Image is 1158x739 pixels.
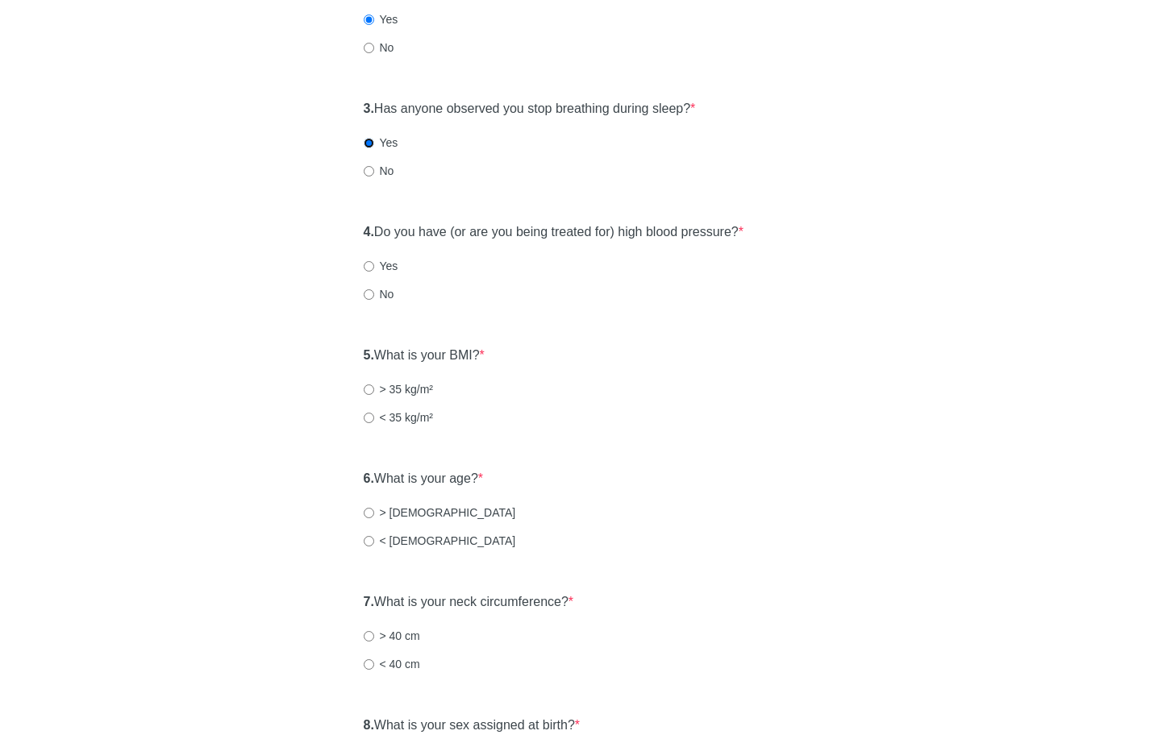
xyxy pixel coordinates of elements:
label: Yes [364,11,398,27]
input: Yes [364,138,374,148]
strong: 7. [364,595,374,608]
input: > 35 kg/m² [364,384,374,395]
label: Do you have (or are you being treated for) high blood pressure? [364,223,744,242]
input: No [364,289,374,300]
strong: 5. [364,348,374,362]
strong: 3. [364,102,374,115]
label: < 40 cm [364,656,420,672]
strong: 6. [364,471,374,485]
input: No [364,43,374,53]
label: No [364,163,394,179]
input: No [364,166,374,176]
input: < 35 kg/m² [364,413,374,423]
label: What is your sex assigned at birth? [364,716,581,735]
label: > 35 kg/m² [364,381,434,397]
strong: 8. [364,718,374,732]
input: < 40 cm [364,659,374,670]
label: What is your BMI? [364,347,485,365]
label: Has anyone observed you stop breathing during sleep? [364,100,696,118]
label: Yes [364,258,398,274]
label: No [364,286,394,302]
label: What is your neck circumference? [364,593,574,612]
input: < [DEMOGRAPHIC_DATA] [364,536,374,546]
strong: 4. [364,225,374,239]
label: > [DEMOGRAPHIC_DATA] [364,504,516,521]
label: Yes [364,135,398,151]
input: > [DEMOGRAPHIC_DATA] [364,508,374,518]
label: < [DEMOGRAPHIC_DATA] [364,533,516,549]
input: Yes [364,15,374,25]
label: No [364,39,394,56]
input: > 40 cm [364,631,374,641]
label: What is your age? [364,470,484,488]
label: > 40 cm [364,628,420,644]
input: Yes [364,261,374,272]
label: < 35 kg/m² [364,409,434,426]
